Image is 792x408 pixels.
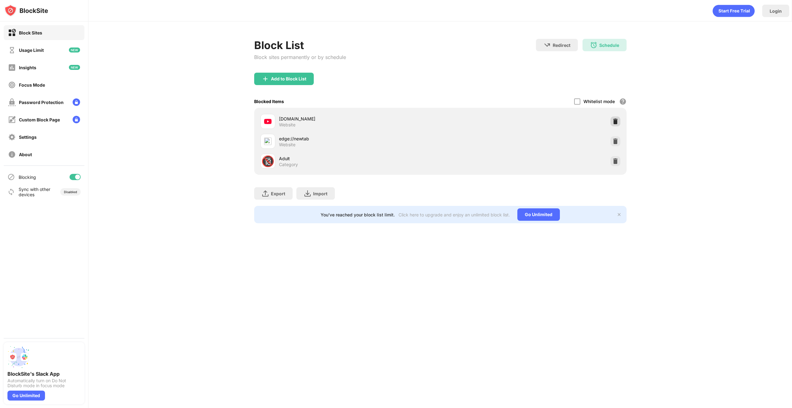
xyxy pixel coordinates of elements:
[69,65,80,70] img: new-icon.svg
[261,155,274,168] div: 🔞
[279,122,295,128] div: Website
[279,162,298,167] div: Category
[271,76,306,81] div: Add to Block List
[8,116,16,124] img: customize-block-page-off.svg
[7,391,45,401] div: Go Unlimited
[19,65,36,70] div: Insights
[7,378,81,388] div: Automatically turn on Do Not Disturb mode in focus mode
[8,29,16,37] img: block-on.svg
[19,48,44,53] div: Usage Limit
[664,6,786,91] iframe: Sign in with Google Dialog
[271,191,285,196] div: Export
[8,81,16,89] img: focus-off.svg
[254,54,346,60] div: Block sites permanently or by schedule
[8,64,16,71] img: insights-off.svg
[19,134,37,140] div: Settings
[279,135,440,142] div: edge://newtab
[19,152,32,157] div: About
[19,117,60,122] div: Custom Block Page
[279,116,440,122] div: [DOMAIN_NAME]
[8,98,16,106] img: password-protection-off.svg
[313,191,327,196] div: Import
[69,48,80,52] img: new-icon.svg
[264,118,272,125] img: favicons
[583,99,615,104] div: Whitelist mode
[553,43,570,48] div: Redirect
[321,212,395,217] div: You’ve reached your block list limit.
[4,4,48,17] img: logo-blocksite.svg
[264,138,272,145] img: favicons
[73,98,80,106] img: lock-menu.svg
[8,151,16,158] img: about-off.svg
[8,46,16,54] img: time-usage-off.svg
[19,30,42,35] div: Block Sites
[64,190,77,194] div: Disabled
[7,188,15,196] img: sync-icon.svg
[19,175,36,180] div: Blocking
[617,212,622,217] img: x-button.svg
[19,100,64,105] div: Password Protection
[7,173,15,181] img: blocking-icon.svg
[254,39,346,52] div: Block List
[19,187,51,197] div: Sync with other devices
[7,371,81,377] div: BlockSite's Slack App
[19,82,45,88] div: Focus Mode
[73,116,80,123] img: lock-menu.svg
[398,212,510,217] div: Click here to upgrade and enjoy an unlimited block list.
[713,5,755,17] div: animation
[7,346,30,368] img: push-slack.svg
[599,43,619,48] div: Schedule
[254,99,284,104] div: Blocked Items
[517,208,560,221] div: Go Unlimited
[8,133,16,141] img: settings-off.svg
[279,142,295,147] div: Website
[279,155,440,162] div: Adult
